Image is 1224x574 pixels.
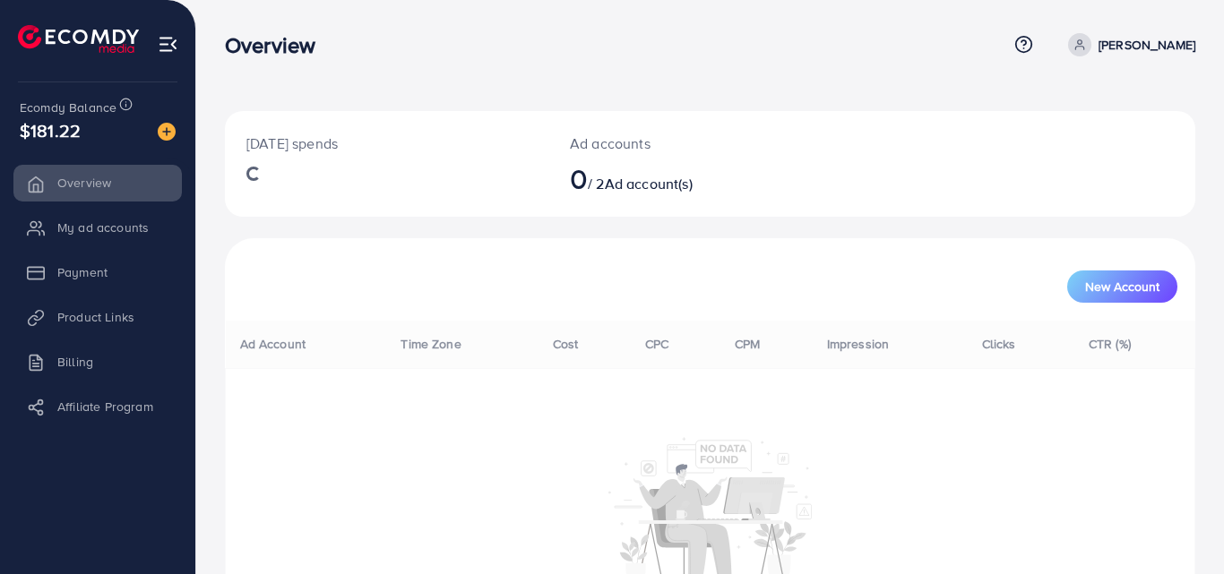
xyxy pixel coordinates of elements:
p: Ad accounts [570,133,770,154]
img: logo [18,25,139,53]
h3: Overview [225,32,330,58]
span: Ecomdy Balance [20,99,116,116]
span: Ad account(s) [605,174,693,193]
a: [PERSON_NAME] [1061,33,1195,56]
p: [DATE] spends [246,133,527,154]
p: [PERSON_NAME] [1099,34,1195,56]
h2: / 2 [570,161,770,195]
img: menu [158,34,178,55]
span: 0 [570,158,588,199]
span: $181.22 [20,117,81,143]
span: New Account [1085,280,1159,293]
button: New Account [1067,270,1177,303]
img: image [158,123,176,141]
